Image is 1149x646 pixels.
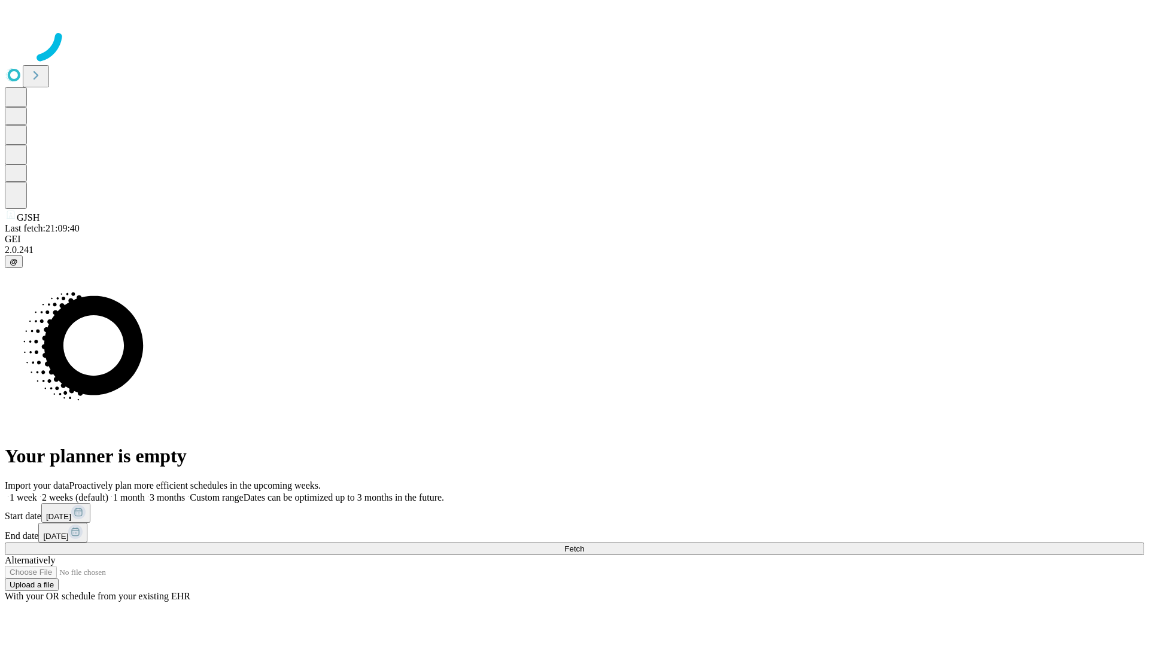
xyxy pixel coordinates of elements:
[5,255,23,268] button: @
[46,512,71,521] span: [DATE]
[5,578,59,591] button: Upload a file
[564,544,584,553] span: Fetch
[69,480,321,490] span: Proactively plan more efficient schedules in the upcoming weeks.
[41,503,90,523] button: [DATE]
[5,543,1144,555] button: Fetch
[190,492,243,502] span: Custom range
[5,503,1144,523] div: Start date
[5,223,80,233] span: Last fetch: 21:09:40
[10,257,18,266] span: @
[5,591,190,601] span: With your OR schedule from your existing EHR
[5,555,55,565] span: Alternatively
[38,523,87,543] button: [DATE]
[5,523,1144,543] div: End date
[43,532,68,541] span: [DATE]
[5,234,1144,245] div: GEI
[5,445,1144,467] h1: Your planner is empty
[5,245,1144,255] div: 2.0.241
[42,492,108,502] span: 2 weeks (default)
[17,212,39,223] span: GJSH
[5,480,69,490] span: Import your data
[10,492,37,502] span: 1 week
[150,492,185,502] span: 3 months
[244,492,444,502] span: Dates can be optimized up to 3 months in the future.
[113,492,145,502] span: 1 month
